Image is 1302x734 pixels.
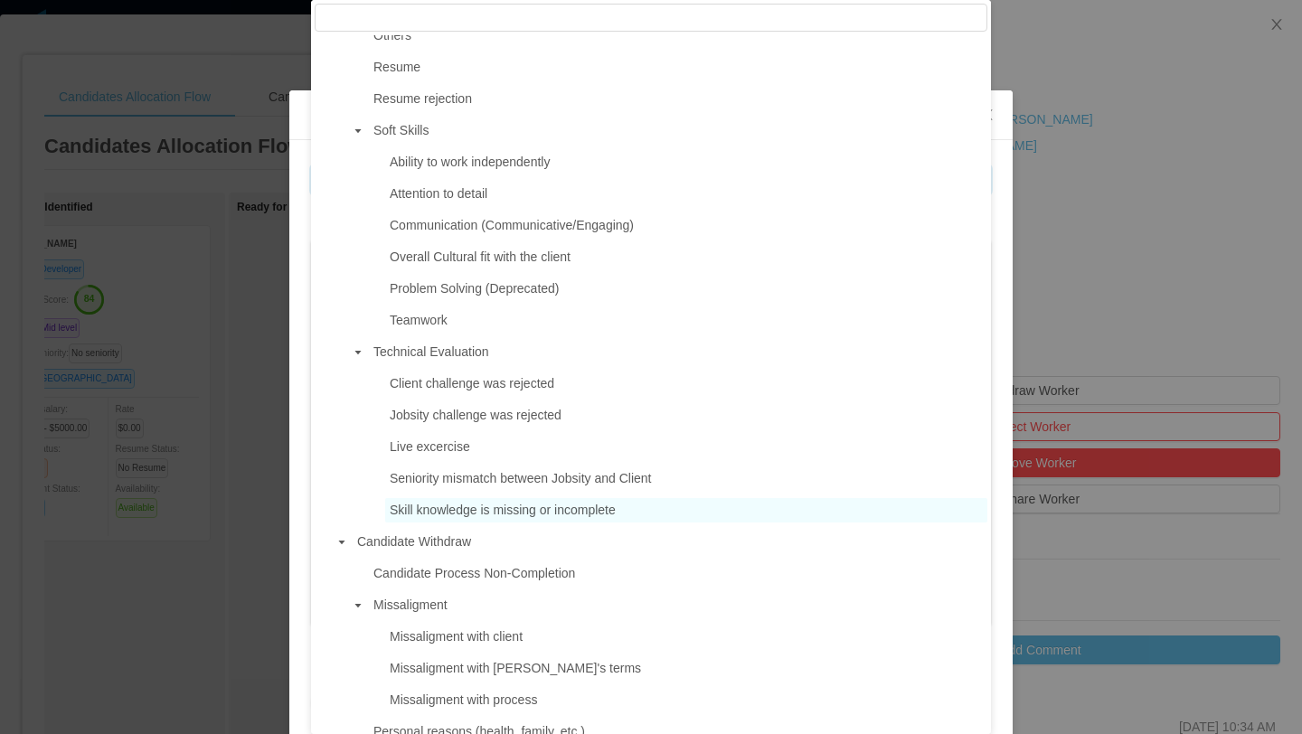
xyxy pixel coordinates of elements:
[353,530,987,554] span: Candidate Withdraw
[390,281,560,296] span: Problem Solving (Deprecated)
[373,598,448,612] span: Missaligment
[385,150,987,174] span: Ability to work independently
[385,435,987,459] span: Live excercise
[337,538,346,547] i: icon: caret-down
[354,127,363,136] i: icon: caret-down
[315,4,987,32] input: filter select
[369,593,987,617] span: Missaligment
[369,55,987,80] span: Resume
[390,439,470,454] span: Live excercise
[369,87,987,111] span: Resume rejection
[385,182,987,206] span: Attention to detail
[373,123,429,137] span: Soft Skills
[390,629,523,644] span: Missaligment with client
[390,249,571,264] span: Overall Cultural fit with the client
[373,344,489,359] span: Technical Evaluation
[373,91,472,106] span: Resume rejection
[369,118,987,143] span: Soft Skills
[385,656,987,681] span: Missaligment with Jobsity's terms
[385,403,987,428] span: Jobsity challenge was rejected
[373,60,420,74] span: Resume
[385,213,987,238] span: Communication (Communicative/Engaging)
[385,688,987,712] span: Missaligment with process
[390,218,634,232] span: Communication (Communicative/Engaging)
[390,503,616,517] span: Skill knowledge is missing or incomplete
[390,692,537,707] span: Missaligment with process
[385,466,987,491] span: Seniority mismatch between Jobsity and Client
[385,372,987,396] span: Client challenge was rejected
[385,277,987,301] span: Problem Solving (Deprecated)
[357,534,471,549] span: Candidate Withdraw
[385,625,987,649] span: Missaligment with client
[385,498,987,522] span: Skill knowledge is missing or incomplete
[390,661,641,675] span: Missaligment with [PERSON_NAME]'s terms
[369,561,987,586] span: Candidate Process Non-Completion
[354,601,363,610] i: icon: caret-down
[390,186,487,201] span: Attention to detail
[390,376,554,391] span: Client challenge was rejected
[390,471,651,485] span: Seniority mismatch between Jobsity and Client
[373,566,575,580] span: Candidate Process Non-Completion
[385,308,987,333] span: Teamwork
[390,408,561,422] span: Jobsity challenge was rejected
[369,24,987,48] span: Others
[354,348,363,357] i: icon: caret-down
[369,340,987,364] span: Technical Evaluation
[390,313,448,327] span: Teamwork
[390,155,550,169] span: Ability to work independently
[385,245,987,269] span: Overall Cultural fit with the client
[373,28,411,42] span: Others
